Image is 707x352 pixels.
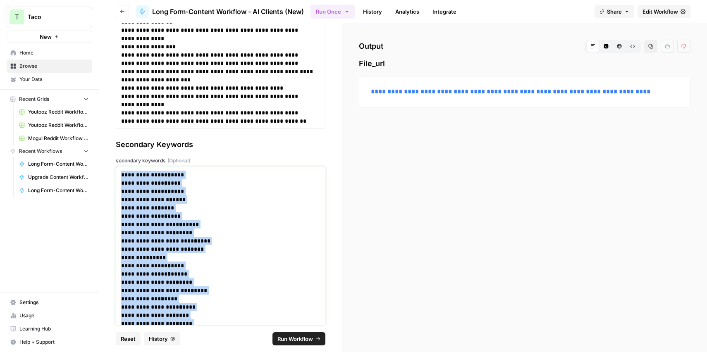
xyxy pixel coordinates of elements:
button: Run Workflow [272,332,325,345]
a: Long Form-Content Workflow - B2B Clients [15,184,92,197]
span: Taco [28,13,78,21]
button: Recent Workflows [7,145,92,157]
a: Settings [7,296,92,309]
a: Long Form-Content Workflow - All Clients (New) [15,157,92,171]
button: Recent Grids [7,93,92,105]
span: Edit Workflow [643,7,678,16]
a: Mogul Reddit Workflow Grid (1) [15,132,92,145]
a: Edit Workflow [638,5,690,18]
a: Integrate [428,5,461,18]
span: Help + Support [19,338,88,346]
a: Long Form-Content Workflow - AI Clients (New) [136,5,304,18]
span: Learning Hub [19,325,88,333]
span: Home [19,49,88,57]
button: History [144,332,180,345]
span: Run Workflow [277,335,313,343]
a: Home [7,46,92,59]
label: secondary keywords [116,157,325,164]
a: Learning Hub [7,322,92,335]
button: Workspace: Taco [7,7,92,27]
div: Secondary Keywords [116,139,325,150]
span: Share [607,7,622,16]
a: Youtooz Reddit Workflow Grid (1) [15,105,92,119]
a: Your Data [7,73,92,86]
button: Help + Support [7,335,92,349]
a: Usage [7,309,92,322]
span: Reset [121,335,136,343]
button: Share [595,5,634,18]
span: Long Form-Content Workflow - AI Clients (New) [152,7,304,17]
a: History [358,5,387,18]
button: Reset [116,332,141,345]
span: (Optional) [167,157,190,164]
button: Run Once [311,5,355,19]
span: Youtooz Reddit Workflow Grid [28,121,88,129]
span: Settings [19,299,88,306]
h2: Output [359,40,690,53]
button: New [7,31,92,43]
span: File_url [359,58,690,69]
span: Recent Workflows [19,147,62,155]
a: Youtooz Reddit Workflow Grid [15,119,92,132]
a: Browse [7,59,92,73]
span: Upgrade Content Workflow - Nurx [28,174,88,181]
span: Browse [19,62,88,70]
a: Analytics [390,5,424,18]
span: Long Form-Content Workflow - All Clients (New) [28,160,88,168]
span: Usage [19,312,88,319]
span: Long Form-Content Workflow - B2B Clients [28,187,88,194]
span: Recent Grids [19,95,49,103]
span: T [15,12,19,22]
span: Mogul Reddit Workflow Grid (1) [28,135,88,142]
span: History [149,335,168,343]
span: Your Data [19,76,88,83]
span: Youtooz Reddit Workflow Grid (1) [28,108,88,116]
a: Upgrade Content Workflow - Nurx [15,171,92,184]
span: New [40,33,52,41]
